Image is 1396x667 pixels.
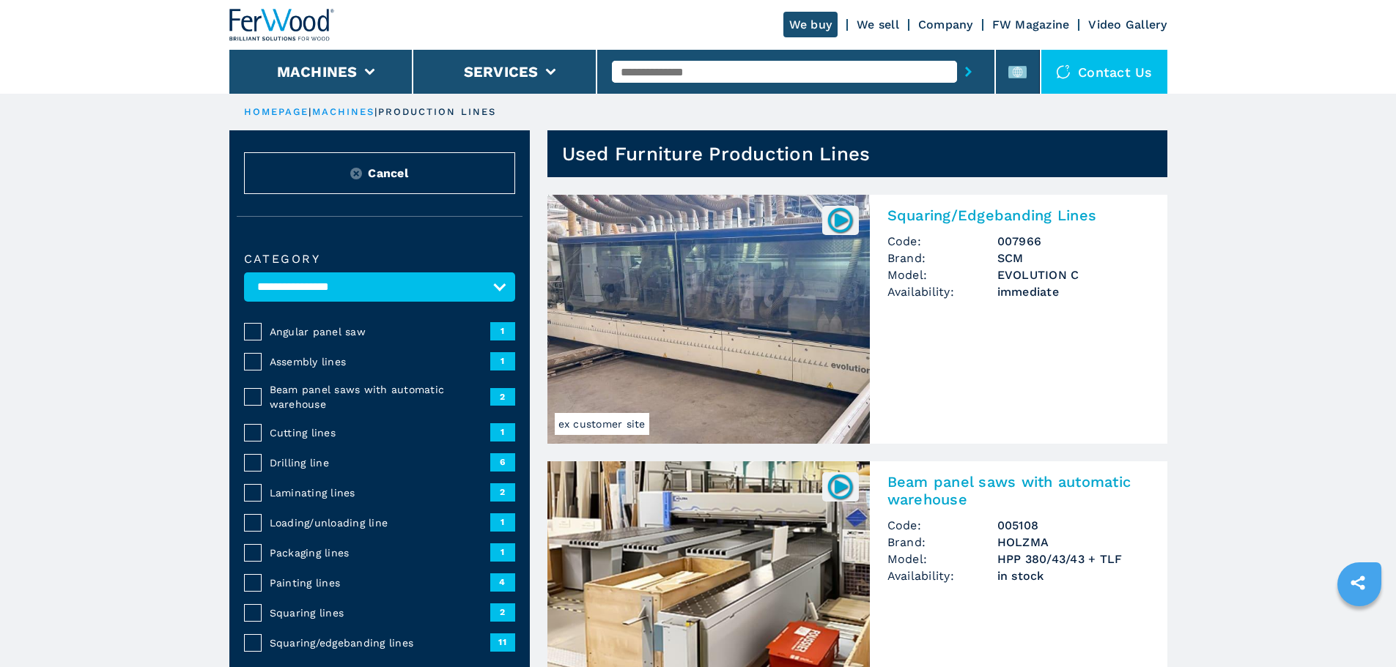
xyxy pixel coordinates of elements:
[244,253,515,265] label: Category
[857,18,899,31] a: We sell
[562,142,871,165] h1: Used Furniture Production Lines
[490,573,515,591] span: 4
[270,324,490,339] span: Angular panel saw
[1056,64,1071,79] img: Contact us
[547,195,1167,444] a: Squaring/Edgebanding Lines SCM EVOLUTION Cex customer site007966Squaring/Edgebanding LinesCode:00...
[887,267,997,283] span: Model:
[270,425,490,440] span: Cutting lines
[887,233,997,250] span: Code:
[277,63,358,81] button: Machines
[244,106,309,117] a: HOMEPAGE
[490,388,515,406] span: 2
[270,545,490,560] span: Packaging lines
[244,152,515,194] button: ResetCancel
[374,106,377,117] span: |
[997,517,1150,534] h3: 005108
[997,283,1150,300] span: immediate
[826,206,854,234] img: 007966
[490,603,515,621] span: 2
[270,485,490,500] span: Laminating lines
[957,55,980,89] button: submit-button
[887,206,1150,224] h2: Squaring/Edgebanding Lines
[490,322,515,340] span: 1
[270,354,490,369] span: Assembly lines
[270,575,490,590] span: Painting lines
[1340,564,1376,601] a: sharethis
[997,267,1150,283] h3: EVOLUTION C
[887,473,1150,508] h2: Beam panel saws with automatic warehouse
[378,105,497,119] p: production lines
[826,472,854,501] img: 005108
[997,250,1150,267] h3: SCM
[887,551,997,567] span: Model:
[270,455,490,470] span: Drilling line
[1041,50,1167,94] div: Contact us
[887,250,997,267] span: Brand:
[555,413,649,435] span: ex customer site
[992,18,1070,31] a: FW Magazine
[270,605,490,620] span: Squaring lines
[997,551,1150,567] h3: HPP 380/43/43 + TLF
[997,567,1150,584] span: in stock
[270,515,490,530] span: Loading/unloading line
[490,633,515,651] span: 11
[490,352,515,370] span: 1
[887,567,997,584] span: Availability:
[368,165,408,182] span: Cancel
[887,283,997,300] span: Availability:
[547,195,870,444] img: Squaring/Edgebanding Lines SCM EVOLUTION C
[312,106,375,117] a: machines
[490,543,515,561] span: 1
[918,18,973,31] a: Company
[887,534,997,551] span: Brand:
[997,534,1150,551] h3: HOLZMA
[309,106,311,117] span: |
[229,9,335,41] img: Ferwood
[270,382,490,411] span: Beam panel saws with automatic warehouse
[270,636,490,650] span: Squaring/edgebanding lines
[350,168,362,179] img: Reset
[490,423,515,441] span: 1
[1088,18,1167,31] a: Video Gallery
[783,12,838,37] a: We buy
[490,513,515,531] span: 1
[887,517,997,534] span: Code:
[490,483,515,501] span: 2
[490,453,515,471] span: 6
[464,63,539,81] button: Services
[997,233,1150,250] h3: 007966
